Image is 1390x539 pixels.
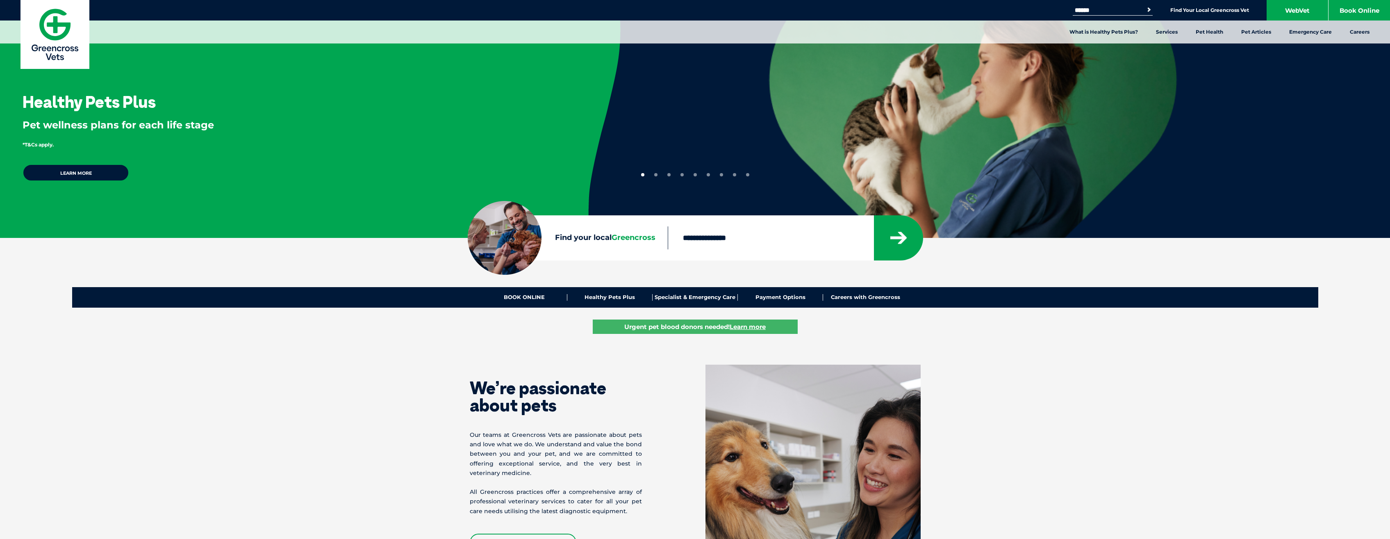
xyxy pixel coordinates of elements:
[482,294,567,301] a: BOOK ONLINE
[720,173,723,176] button: 7 of 9
[1187,21,1232,43] a: Pet Health
[738,294,823,301] a: Payment Options
[470,379,642,414] h1: We’re passionate about pets
[468,232,668,244] label: Find your local
[593,320,798,334] a: Urgent pet blood donors needed!Learn more
[470,430,642,478] p: Our teams at Greencross Vets are passionate about pets and love what we do. We understand and val...
[1341,21,1379,43] a: Careers
[23,142,54,148] span: *T&Cs apply.
[667,173,671,176] button: 3 of 9
[1145,6,1153,14] button: Search
[612,233,655,242] span: Greencross
[23,164,129,181] a: Learn more
[23,94,156,110] h3: Healthy Pets Plus
[823,294,908,301] a: Careers with Greencross
[654,173,657,176] button: 2 of 9
[470,487,642,516] p: All Greencross practices offer a comprehensive array of professional veterinary services to cater...
[567,294,653,301] a: Healthy Pets Plus
[707,173,710,176] button: 6 of 9
[680,173,684,176] button: 4 of 9
[1060,21,1147,43] a: What is Healthy Pets Plus?
[1280,21,1341,43] a: Emergency Care
[653,294,738,301] a: Specialist & Emergency Care
[23,118,562,132] p: Pet wellness plans for each life stage
[641,173,644,176] button: 1 of 9
[730,323,766,331] u: Learn more
[1147,21,1187,43] a: Services
[746,173,749,176] button: 9 of 9
[733,173,736,176] button: 8 of 9
[1170,7,1249,14] a: Find Your Local Greencross Vet
[694,173,697,176] button: 5 of 9
[1232,21,1280,43] a: Pet Articles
